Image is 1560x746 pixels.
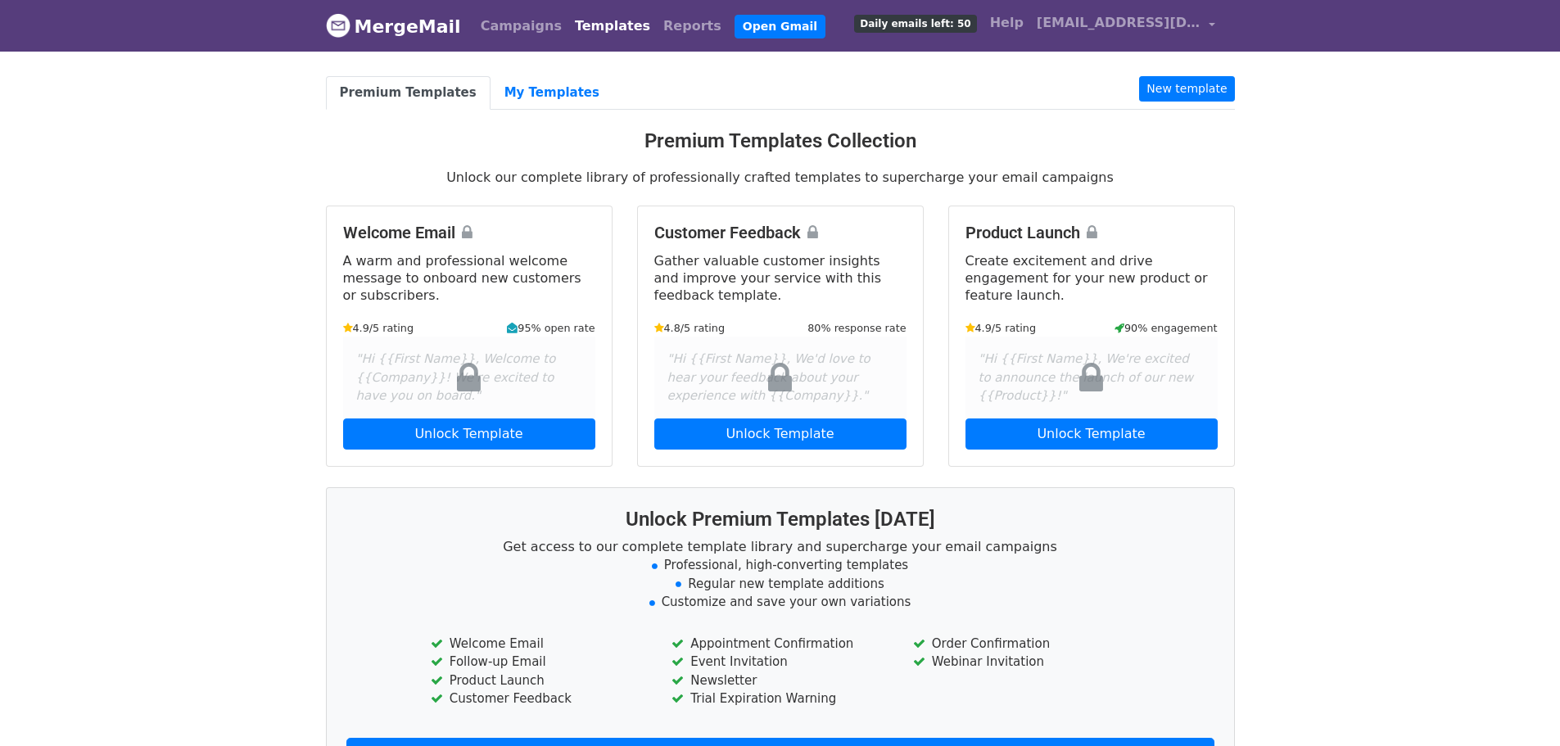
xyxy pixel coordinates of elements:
[654,252,907,304] p: Gather valuable customer insights and improve your service with this feedback template.
[671,671,888,690] li: Newsletter
[1030,7,1222,45] a: [EMAIL_ADDRESS][DOMAIN_NAME]
[491,76,613,110] a: My Templates
[343,252,595,304] p: A warm and professional welcome message to onboard new customers or subscribers.
[654,223,907,242] h4: Customer Feedback
[346,575,1214,594] li: Regular new template additions
[807,320,906,336] small: 80% response rate
[431,635,647,653] li: Welcome Email
[965,418,1218,450] a: Unlock Template
[568,10,657,43] a: Templates
[654,418,907,450] a: Unlock Template
[346,508,1214,531] h3: Unlock Premium Templates [DATE]
[431,671,647,690] li: Product Launch
[913,653,1129,671] li: Webinar Invitation
[654,337,907,418] div: "Hi {{First Name}}, We'd love to hear your feedback about your experience with {{Company}}."
[326,169,1235,186] p: Unlock our complete library of professionally crafted templates to supercharge your email campaigns
[965,320,1037,336] small: 4.9/5 rating
[326,9,461,43] a: MergeMail
[671,635,888,653] li: Appointment Confirmation
[346,556,1214,575] li: Professional, high-converting templates
[507,320,595,336] small: 95% open rate
[343,418,595,450] a: Unlock Template
[346,593,1214,612] li: Customize and save your own variations
[343,320,414,336] small: 4.9/5 rating
[654,320,726,336] small: 4.8/5 rating
[671,689,888,708] li: Trial Expiration Warning
[671,653,888,671] li: Event Invitation
[343,223,595,242] h4: Welcome Email
[346,538,1214,555] p: Get access to our complete template library and supercharge your email campaigns
[326,13,350,38] img: MergeMail logo
[735,15,825,38] a: Open Gmail
[326,129,1235,153] h3: Premium Templates Collection
[965,252,1218,304] p: Create excitement and drive engagement for your new product or feature launch.
[965,337,1218,418] div: "Hi {{First Name}}, We're excited to announce the launch of our new {{Product}}!"
[1139,76,1234,102] a: New template
[431,653,647,671] li: Follow-up Email
[965,223,1218,242] h4: Product Launch
[848,7,983,39] a: Daily emails left: 50
[326,76,491,110] a: Premium Templates
[1037,13,1201,33] span: [EMAIL_ADDRESS][DOMAIN_NAME]
[657,10,728,43] a: Reports
[854,15,976,33] span: Daily emails left: 50
[343,337,595,418] div: "Hi {{First Name}}, Welcome to {{Company}}! We're excited to have you on board."
[431,689,647,708] li: Customer Feedback
[1115,320,1218,336] small: 90% engagement
[913,635,1129,653] li: Order Confirmation
[983,7,1030,39] a: Help
[474,10,568,43] a: Campaigns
